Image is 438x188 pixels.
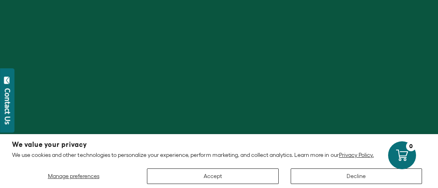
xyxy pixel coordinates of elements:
[12,168,135,184] button: Manage preferences
[147,168,278,184] button: Accept
[4,88,12,125] div: Contact Us
[12,151,426,158] p: We use cookies and other technologies to personalize your experience, perform marketing, and coll...
[48,173,99,179] span: Manage preferences
[406,141,416,151] div: 0
[339,152,374,158] a: Privacy Policy.
[291,168,422,184] button: Decline
[12,141,426,148] h2: We value your privacy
